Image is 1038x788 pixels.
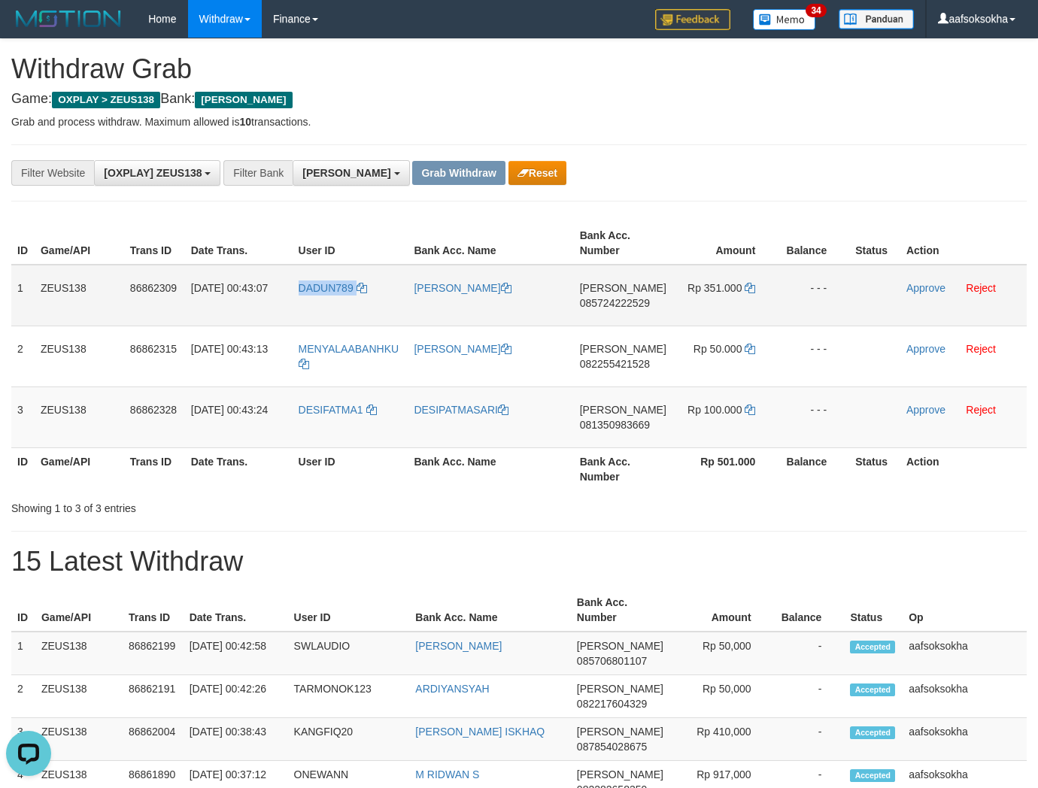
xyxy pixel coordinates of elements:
[293,447,408,490] th: User ID
[11,675,35,718] td: 2
[184,718,288,761] td: [DATE] 00:38:43
[11,8,126,30] img: MOTION_logo.png
[288,718,410,761] td: KANGFIQ20
[11,222,35,265] th: ID
[35,675,123,718] td: ZEUS138
[745,343,755,355] a: Copy 50000 to clipboard
[850,769,895,782] span: Accepted
[130,343,177,355] span: 86862315
[672,222,778,265] th: Amount
[900,222,1027,265] th: Action
[672,447,778,490] th: Rp 501.000
[687,404,742,416] span: Rp 100.000
[185,222,293,265] th: Date Trans.
[778,447,849,490] th: Balance
[850,683,895,696] span: Accepted
[35,718,123,761] td: ZEUS138
[11,114,1027,129] p: Grab and process withdraw. Maximum allowed is transactions.
[903,675,1027,718] td: aafsoksokha
[580,282,666,294] span: [PERSON_NAME]
[577,726,663,738] span: [PERSON_NAME]
[239,116,251,128] strong: 10
[11,326,35,386] td: 2
[11,160,94,186] div: Filter Website
[415,640,502,652] a: [PERSON_NAME]
[35,632,123,675] td: ZEUS138
[906,404,945,416] a: Approve
[577,683,663,695] span: [PERSON_NAME]
[577,655,647,667] span: Copy 085706801107 to clipboard
[580,358,650,370] span: Copy 082255421528 to clipboard
[184,589,288,632] th: Date Trans.
[669,632,774,675] td: Rp 50,000
[774,675,845,718] td: -
[903,632,1027,675] td: aafsoksokha
[669,718,774,761] td: Rp 410,000
[408,222,573,265] th: Bank Acc. Name
[11,447,35,490] th: ID
[124,222,185,265] th: Trans ID
[849,222,900,265] th: Status
[184,675,288,718] td: [DATE] 00:42:26
[52,92,160,108] span: OXPLAY > ZEUS138
[903,718,1027,761] td: aafsoksokha
[195,92,292,108] span: [PERSON_NAME]
[849,447,900,490] th: Status
[11,547,1027,577] h1: 15 Latest Withdraw
[124,447,185,490] th: Trans ID
[778,386,849,447] td: - - -
[966,343,996,355] a: Reject
[577,698,647,710] span: Copy 082217604329 to clipboard
[508,161,566,185] button: Reset
[6,6,51,51] button: Open LiveChat chat widget
[415,726,545,738] a: [PERSON_NAME] ISKHAQ
[669,675,774,718] td: Rp 50,000
[408,447,573,490] th: Bank Acc. Name
[94,160,220,186] button: [OXPLAY] ZEUS138
[11,589,35,632] th: ID
[293,160,409,186] button: [PERSON_NAME]
[409,589,571,632] th: Bank Acc. Name
[774,589,845,632] th: Balance
[694,343,742,355] span: Rp 50.000
[574,222,672,265] th: Bank Acc. Number
[288,589,410,632] th: User ID
[293,222,408,265] th: User ID
[414,282,511,294] a: [PERSON_NAME]
[966,282,996,294] a: Reject
[414,404,508,416] a: DESIPATMASARI
[580,419,650,431] span: Copy 081350983669 to clipboard
[415,683,489,695] a: ARDIYANSYAH
[35,326,124,386] td: ZEUS138
[35,589,123,632] th: Game/API
[669,589,774,632] th: Amount
[577,768,663,780] span: [PERSON_NAME]
[778,326,849,386] td: - - -
[123,589,184,632] th: Trans ID
[35,222,124,265] th: Game/API
[11,632,35,675] td: 1
[299,404,377,416] a: DESIFATMA1
[580,404,666,416] span: [PERSON_NAME]
[11,92,1027,107] h4: Game: Bank:
[774,718,845,761] td: -
[839,9,914,29] img: panduan.png
[577,640,663,652] span: [PERSON_NAME]
[299,282,367,294] a: DADUN789
[191,343,268,355] span: [DATE] 00:43:13
[412,161,505,185] button: Grab Withdraw
[299,404,363,416] span: DESIFATMA1
[778,222,849,265] th: Balance
[906,343,945,355] a: Approve
[900,447,1027,490] th: Action
[11,386,35,447] td: 3
[580,343,666,355] span: [PERSON_NAME]
[774,632,845,675] td: -
[655,9,730,30] img: Feedback.jpg
[687,282,742,294] span: Rp 351.000
[844,589,903,632] th: Status
[185,447,293,490] th: Date Trans.
[184,632,288,675] td: [DATE] 00:42:58
[223,160,293,186] div: Filter Bank
[11,265,35,326] td: 1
